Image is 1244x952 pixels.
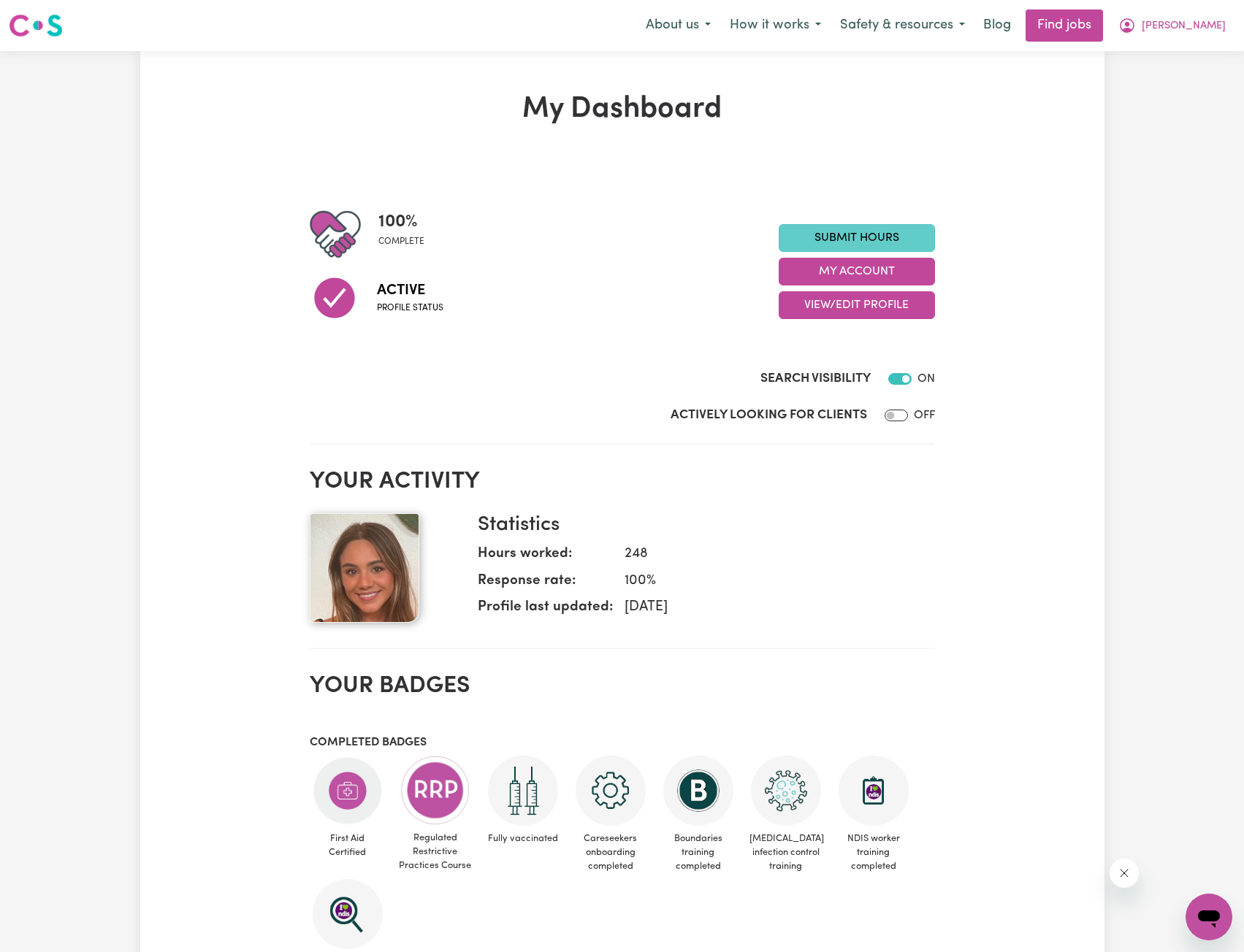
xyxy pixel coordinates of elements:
iframe: Close message [1110,859,1139,888]
iframe: Button to launch messaging window [1186,894,1232,940]
h3: Statistics [478,513,923,538]
dd: 248 [613,544,923,565]
h3: Completed badges [310,736,935,750]
dd: [DATE] [613,597,923,618]
label: Search Visibility [760,369,871,388]
img: CS Academy: Careseekers Onboarding course completed [576,756,646,826]
span: Active [377,280,443,302]
label: Actively Looking for Clients [671,406,867,425]
span: Regulated Restrictive Practices Course [397,825,473,879]
button: How it works [720,10,831,41]
dd: 100 % [613,571,923,592]
span: First Aid Certified [310,826,386,865]
img: CS Academy: Boundaries in care and support work course completed [663,756,733,826]
button: My Account [779,258,935,285]
button: View/Edit Profile [779,291,935,319]
span: 100 % [378,209,424,235]
img: CS Academy: Regulated Restrictive Practices course completed [400,756,470,825]
span: Careseekers onboarding completed [573,826,649,880]
button: Safety & resources [831,10,974,41]
span: [PERSON_NAME] [1142,18,1226,34]
span: Boundaries training completed [660,826,736,880]
span: complete [378,235,424,248]
a: Blog [974,9,1020,42]
span: OFF [914,410,935,421]
span: NDIS worker training completed [836,826,912,880]
button: My Account [1109,10,1235,41]
span: [MEDICAL_DATA] infection control training [748,826,824,880]
img: Careseekers logo [9,12,63,39]
span: Profile status [377,302,443,315]
span: ON [917,373,935,385]
h2: Your activity [310,468,935,496]
img: NDIS Worker Screening Verified [313,879,383,949]
a: Careseekers logo [9,9,63,42]
img: Care and support worker has received 2 doses of COVID-19 vaccine [488,756,558,826]
img: Care and support worker has completed First Aid Certification [313,756,383,826]
dt: Response rate: [478,571,613,598]
span: Fully vaccinated [485,826,561,851]
div: Profile completeness: 100% [378,209,436,260]
h1: My Dashboard [310,92,935,127]
img: Your profile picture [310,513,419,623]
a: Find jobs [1026,9,1103,42]
dt: Profile last updated: [478,597,613,624]
img: CS Academy: Introduction to NDIS Worker Training course completed [839,756,909,826]
span: Need any help? [9,10,88,22]
dt: Hours worked: [478,544,613,571]
h2: Your badges [310,672,935,700]
a: Submit Hours [779,224,935,252]
button: About us [636,10,720,41]
img: CS Academy: COVID-19 Infection Control Training course completed [751,756,821,826]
